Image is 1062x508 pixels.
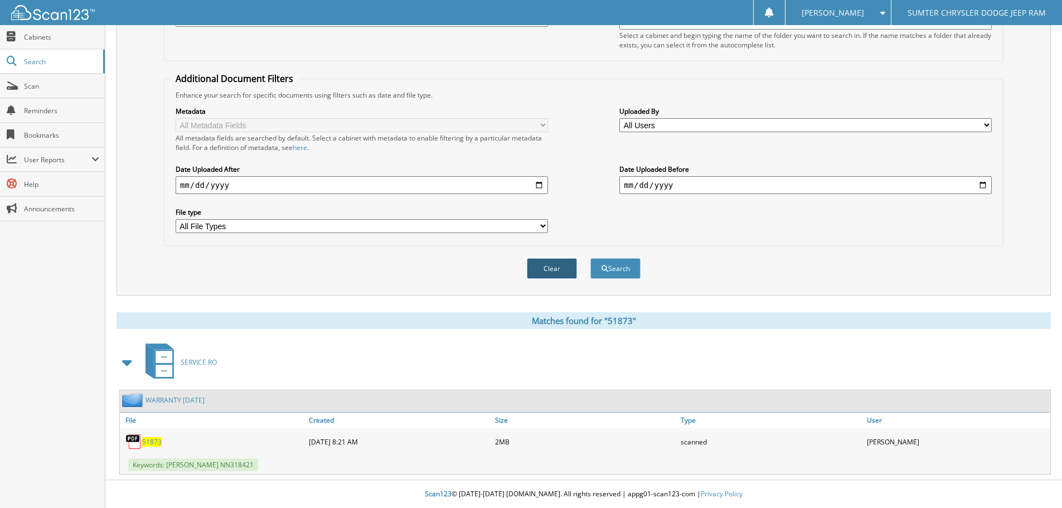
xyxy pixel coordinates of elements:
a: Type [678,413,864,428]
label: Date Uploaded After [176,165,548,174]
span: Reminders [24,106,99,115]
div: 2MB [492,430,678,453]
input: end [619,176,992,194]
label: Metadata [176,107,548,116]
div: Select a cabinet and begin typing the name of the folder you want to search in. If the name match... [619,31,992,50]
img: folder2.png [122,393,146,407]
span: [PERSON_NAME] [802,9,864,16]
button: Clear [527,258,577,279]
legend: Additional Document Filters [170,72,299,85]
div: [DATE] 8:21 AM [306,430,492,453]
a: here [293,143,307,152]
a: Privacy Policy [701,489,743,499]
span: Keywords: [PERSON_NAME] NN318421 [128,458,258,471]
input: start [176,176,548,194]
span: User Reports [24,155,91,165]
a: User [864,413,1050,428]
div: Matches found for "51873" [117,312,1051,329]
span: Scan [24,81,99,91]
span: Bookmarks [24,130,99,140]
img: PDF.png [125,433,142,450]
label: File type [176,207,548,217]
div: Enhance your search for specific documents using filters such as date and file type. [170,90,997,100]
label: Uploaded By [619,107,992,116]
button: Search [590,258,641,279]
span: Help [24,180,99,189]
span: Search [24,57,98,66]
iframe: Chat Widget [1006,454,1062,508]
div: [PERSON_NAME] [864,430,1050,453]
a: SERVICE RO [139,340,217,384]
label: Date Uploaded Before [619,165,992,174]
div: scanned [678,430,864,453]
a: Size [492,413,678,428]
a: 51873 [142,437,162,447]
div: © [DATE]-[DATE] [DOMAIN_NAME]. All rights reserved | appg01-scan123-com | [105,481,1062,508]
span: SUMTER CHRYSLER DODGE JEEP RAM [908,9,1046,16]
a: Created [306,413,492,428]
div: All metadata fields are searched by default. Select a cabinet with metadata to enable filtering b... [176,133,548,152]
span: SERVICE RO [181,357,217,367]
span: Announcements [24,204,99,214]
img: scan123-logo-white.svg [11,5,95,20]
a: File [120,413,306,428]
span: Scan123 [425,489,452,499]
span: Cabinets [24,32,99,42]
a: WARRANTY [DATE] [146,395,205,405]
